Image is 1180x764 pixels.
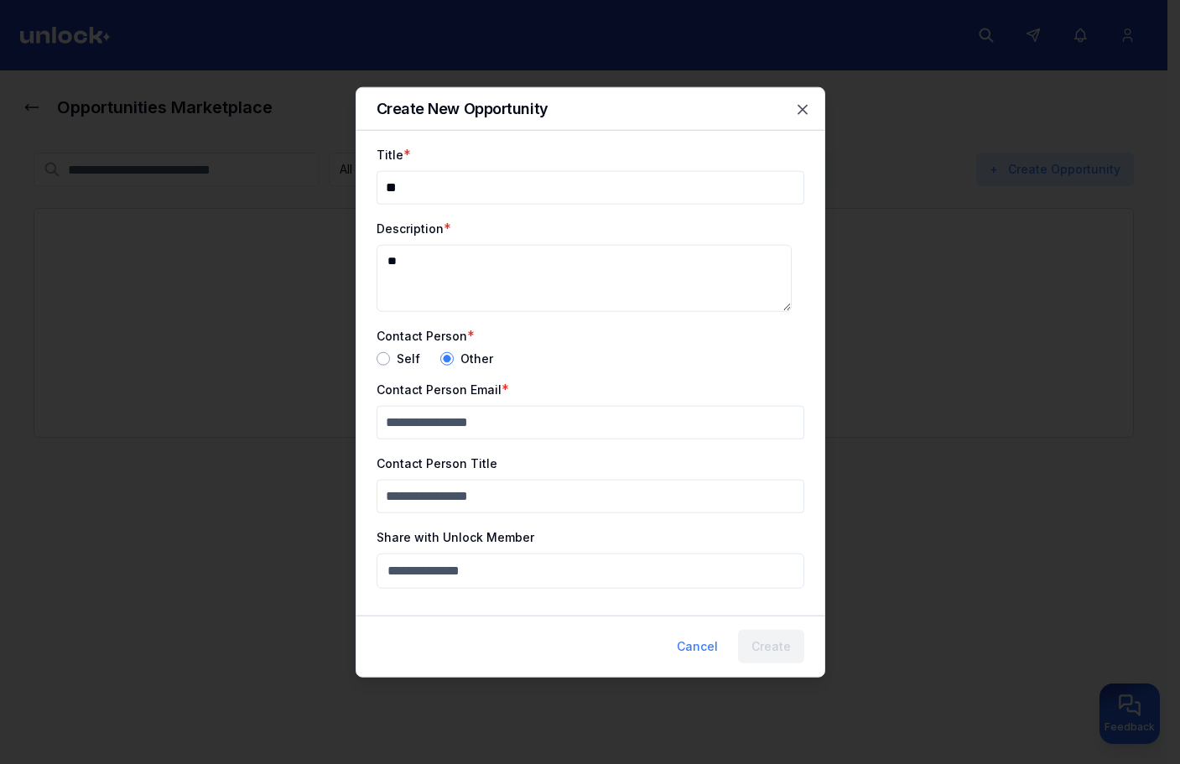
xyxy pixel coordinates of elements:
label: Description [377,221,444,235]
h2: Create New Opportunity [377,101,548,116]
label: Contact Person Email [377,382,502,396]
label: Title [377,147,403,161]
label: Self [397,352,420,364]
label: Contact Person Title [377,455,497,470]
label: Other [460,352,493,364]
button: Cancel [663,630,731,663]
label: Contact Person [377,328,467,342]
label: Share with Unlock Member [377,529,534,543]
